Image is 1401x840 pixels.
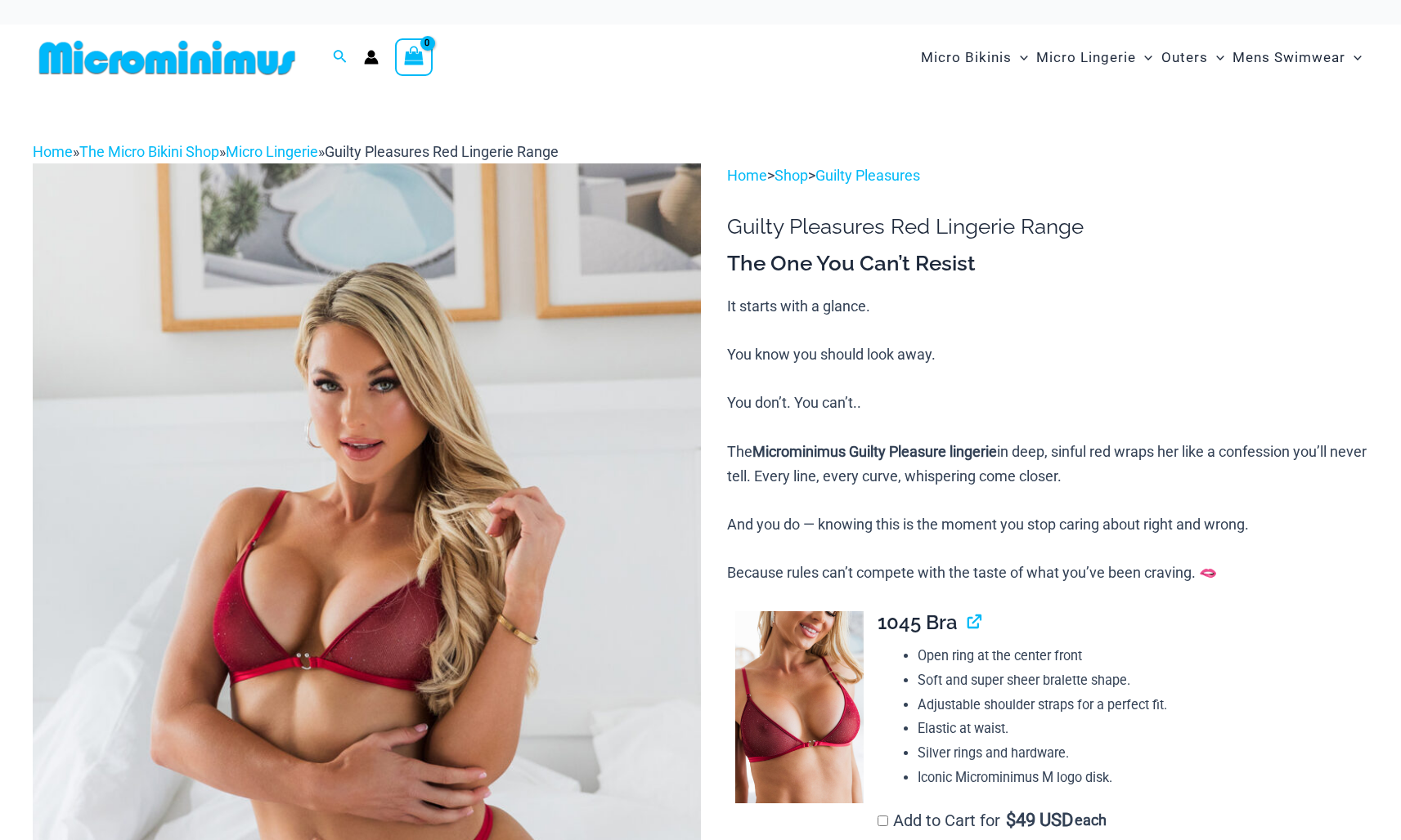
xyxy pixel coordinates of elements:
[917,33,1032,83] a: Micro BikinisMenu ToggleMenu Toggle
[395,38,433,76] a: View Shopping Cart, empty
[33,143,559,160] span: » » »
[727,163,1368,188] p: > >
[918,766,1368,790] li: Iconic Microminimus M logo disk.
[226,143,318,160] a: Micro Lingerie
[1075,812,1107,829] span: each
[333,47,348,68] a: Search icon link
[752,443,997,460] b: Microminimus Guilty Pleasure lingerie
[1006,812,1073,829] span: 49 USD
[921,37,1012,78] span: Micro Bikinis
[1036,37,1136,78] span: Micro Lingerie
[1208,37,1224,78] span: Menu Toggle
[918,644,1368,668] li: Open ring at the center front
[1161,37,1208,78] span: Outers
[878,610,958,634] span: 1045 Bra
[878,815,888,826] input: Add to Cart for$49 USD each
[735,611,864,803] img: Guilty Pleasures Red 1045 Bra
[79,143,219,160] a: The Micro Bikini Shop
[918,668,1368,693] li: Soft and super sheer bralette shape.
[1228,33,1366,83] a: Mens SwimwearMenu ToggleMenu Toggle
[33,143,73,160] a: Home
[325,143,559,160] span: Guilty Pleasures Red Lingerie Range
[1157,33,1228,83] a: OutersMenu ToggleMenu Toggle
[727,294,1368,585] p: It starts with a glance. You know you should look away. You don’t. You can’t.. The in deep, sinfu...
[918,693,1368,717] li: Adjustable shoulder straps for a perfect fit.
[1032,33,1156,83] a: Micro LingerieMenu ToggleMenu Toggle
[1233,37,1345,78] span: Mens Swimwear
[878,811,1107,830] label: Add to Cart for
[1136,37,1152,78] span: Menu Toggle
[727,214,1368,239] h1: Guilty Pleasures Red Lingerie Range
[727,250,1368,278] h3: The One You Can’t Resist
[914,30,1368,85] nav: Site Navigation
[1345,37,1362,78] span: Menu Toggle
[815,167,920,184] a: Guilty Pleasures
[918,741,1368,766] li: Silver rings and hardware.
[1006,810,1016,830] span: $
[775,167,808,184] a: Shop
[918,717,1368,741] li: Elastic at waist.
[1012,37,1028,78] span: Menu Toggle
[364,50,379,65] a: Account icon link
[727,167,767,184] a: Home
[33,39,302,76] img: MM SHOP LOGO FLAT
